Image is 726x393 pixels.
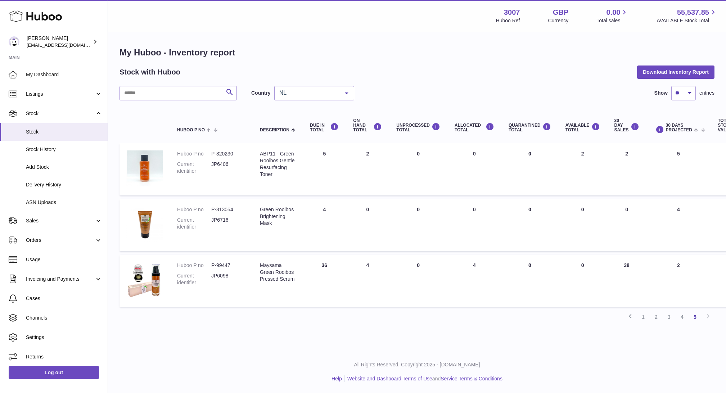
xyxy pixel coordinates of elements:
img: product image [127,150,163,186]
span: Cases [26,295,102,302]
td: 0 [389,143,447,195]
span: Usage [26,256,102,263]
a: 3 [663,311,676,324]
div: Green Rooibos Brightening Mask [260,206,296,227]
span: 55,537.85 [677,8,709,17]
span: 0 [528,151,531,157]
strong: 3007 [504,8,520,17]
span: Channels [26,315,102,321]
td: 0 [607,199,646,251]
div: QUARANTINED Total [509,123,551,132]
td: 0 [558,199,607,251]
p: All Rights Reserved. Copyright 2025 - [DOMAIN_NAME] [114,361,720,368]
a: 5 [689,311,702,324]
span: 30 DAYS PROJECTED [666,123,692,132]
td: 2 [607,143,646,195]
div: ABP11+ Green Rooibos Gentle Resurfacing Toner [260,150,296,178]
dt: Current identifier [177,272,211,286]
a: 2 [650,311,663,324]
td: 2 [646,255,711,307]
img: product image [127,262,163,298]
dd: JP6098 [211,272,245,286]
td: 0 [389,255,447,307]
span: Stock History [26,146,102,153]
span: My Dashboard [26,71,102,78]
td: 0 [389,199,447,251]
dt: Current identifier [177,161,211,175]
div: ON HAND Total [353,118,382,133]
div: ALLOCATED Total [455,123,494,132]
span: [EMAIL_ADDRESS][DOMAIN_NAME] [27,42,106,48]
span: Settings [26,334,102,341]
td: 36 [303,255,346,307]
span: ASN Uploads [26,199,102,206]
span: Stock [26,128,102,135]
div: UNPROCESSED Total [396,123,440,132]
span: AVAILABLE Stock Total [657,17,717,24]
dd: P-320230 [211,150,245,157]
span: entries [699,90,714,96]
td: 0 [558,255,607,307]
div: [PERSON_NAME] [27,35,91,49]
div: Huboo Ref [496,17,520,24]
dt: Huboo P no [177,150,211,157]
span: 0 [528,262,531,268]
a: 0.00 Total sales [596,8,628,24]
td: 4 [447,255,501,307]
div: Maysama Green Rooibos Pressed Serum [260,262,296,283]
span: Orders [26,237,95,244]
dt: Huboo P no [177,262,211,269]
span: Delivery History [26,181,102,188]
dd: P-313054 [211,206,245,213]
span: Invoicing and Payments [26,276,95,283]
span: Huboo P no [177,128,205,132]
label: Country [251,90,271,96]
a: Log out [9,366,99,379]
a: 55,537.85 AVAILABLE Stock Total [657,8,717,24]
dd: P-99447 [211,262,245,269]
td: 4 [303,199,346,251]
td: 0 [346,199,389,251]
td: 5 [303,143,346,195]
dd: JP6406 [211,161,245,175]
div: AVAILABLE Total [565,123,600,132]
span: NL [278,89,339,96]
a: Website and Dashboard Terms of Use [347,376,432,381]
td: 2 [346,143,389,195]
span: Returns [26,353,102,360]
td: 38 [607,255,646,307]
td: 5 [646,143,711,195]
div: Currency [548,17,569,24]
img: bevmay@maysama.com [9,36,19,47]
td: 2 [558,143,607,195]
span: 0 [528,207,531,212]
h1: My Huboo - Inventory report [120,47,714,58]
a: 4 [676,311,689,324]
span: Total sales [596,17,628,24]
span: Sales [26,217,95,224]
span: 0.00 [606,8,621,17]
li: and [345,375,502,382]
td: 4 [346,255,389,307]
span: Description [260,128,289,132]
a: Service Terms & Conditions [441,376,502,381]
dt: Current identifier [177,217,211,230]
a: 1 [637,311,650,324]
td: 0 [447,143,501,195]
span: Add Stock [26,164,102,171]
img: product image [127,206,163,242]
div: 30 DAY SALES [614,118,639,133]
td: 0 [447,199,501,251]
dd: JP6716 [211,217,245,230]
button: Download Inventory Report [637,65,714,78]
a: Help [332,376,342,381]
span: Listings [26,91,95,98]
span: Stock [26,110,95,117]
td: 4 [646,199,711,251]
label: Show [654,90,668,96]
strong: GBP [553,8,568,17]
div: DUE IN TOTAL [310,123,339,132]
dt: Huboo P no [177,206,211,213]
h2: Stock with Huboo [120,67,180,77]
